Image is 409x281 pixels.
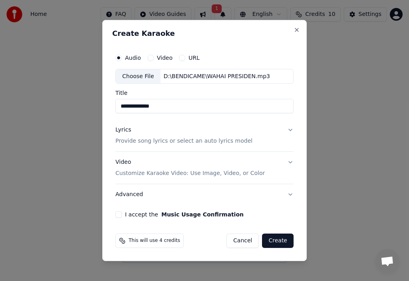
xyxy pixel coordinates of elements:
div: D:\BENDICAME\WAHAI PRESIDEN.mp3 [161,73,273,81]
button: Cancel [226,234,259,248]
div: Choose File [116,69,161,84]
label: Title [115,90,294,96]
h2: Create Karaoke [112,30,297,37]
span: This will use 4 credits [129,238,180,244]
label: Audio [125,55,141,61]
p: Customize Karaoke Video: Use Image, Video, or Color [115,169,265,177]
button: LyricsProvide song lyrics or select an auto lyrics model [115,120,294,152]
button: VideoCustomize Karaoke Video: Use Image, Video, or Color [115,152,294,184]
p: Provide song lyrics or select an auto lyrics model [115,138,252,145]
div: Lyrics [115,126,131,134]
label: I accept the [125,212,244,217]
div: Video [115,159,265,178]
button: I accept the [161,212,244,217]
label: Video [157,55,173,61]
button: Advanced [115,184,294,205]
label: URL [189,55,200,61]
button: Create [262,234,294,248]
